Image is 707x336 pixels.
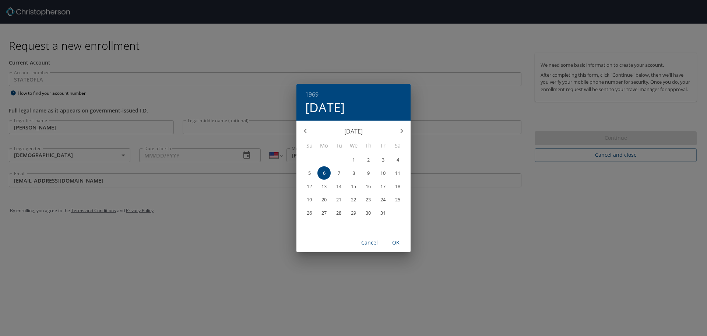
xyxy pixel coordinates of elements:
button: 6 [317,166,331,180]
p: 30 [366,211,371,215]
button: 7 [332,166,345,180]
p: 15 [351,184,356,189]
span: Fr [376,142,390,150]
p: 27 [321,211,327,215]
button: 30 [362,206,375,219]
p: 6 [323,171,326,176]
button: 2 [362,153,375,166]
p: 20 [321,197,327,202]
button: 1 [347,153,360,166]
p: 10 [380,171,386,176]
p: 4 [397,157,399,162]
p: 24 [380,197,386,202]
p: 29 [351,211,356,215]
p: 31 [380,211,386,215]
span: We [347,142,360,150]
button: Cancel [358,236,381,250]
span: Sa [391,142,404,150]
p: 11 [395,171,400,176]
p: 22 [351,197,356,202]
button: 15 [347,180,360,193]
p: 5 [308,171,311,176]
p: 28 [336,211,341,215]
button: 9 [362,166,375,180]
span: Mo [317,142,331,150]
p: 12 [307,184,312,189]
button: 3 [376,153,390,166]
button: 24 [376,193,390,206]
button: 22 [347,193,360,206]
button: 1969 [305,89,319,100]
button: OK [384,236,408,250]
p: 17 [380,184,386,189]
p: [DATE] [314,127,393,136]
button: 19 [303,193,316,206]
button: [DATE] [305,100,345,115]
p: 14 [336,184,341,189]
p: 16 [366,184,371,189]
button: 20 [317,193,331,206]
button: 26 [303,206,316,219]
button: 17 [376,180,390,193]
p: 18 [395,184,400,189]
p: 9 [367,171,370,176]
p: 3 [382,157,384,162]
button: 12 [303,180,316,193]
button: 28 [332,206,345,219]
p: 23 [366,197,371,202]
button: 31 [376,206,390,219]
p: 13 [321,184,327,189]
p: 26 [307,211,312,215]
p: 19 [307,197,312,202]
button: 5 [303,166,316,180]
button: 14 [332,180,345,193]
p: 8 [352,171,355,176]
span: Su [303,142,316,150]
span: Cancel [360,238,378,247]
p: 1 [352,157,355,162]
span: OK [387,238,405,247]
button: 21 [332,193,345,206]
span: Th [362,142,375,150]
button: 29 [347,206,360,219]
button: 16 [362,180,375,193]
p: 25 [395,197,400,202]
button: 18 [391,180,404,193]
button: 11 [391,166,404,180]
p: 7 [338,171,340,176]
span: Tu [332,142,345,150]
button: 23 [362,193,375,206]
button: 25 [391,193,404,206]
p: 21 [336,197,341,202]
button: 10 [376,166,390,180]
button: 27 [317,206,331,219]
p: 2 [367,157,370,162]
button: 8 [347,166,360,180]
button: 13 [317,180,331,193]
button: 4 [391,153,404,166]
